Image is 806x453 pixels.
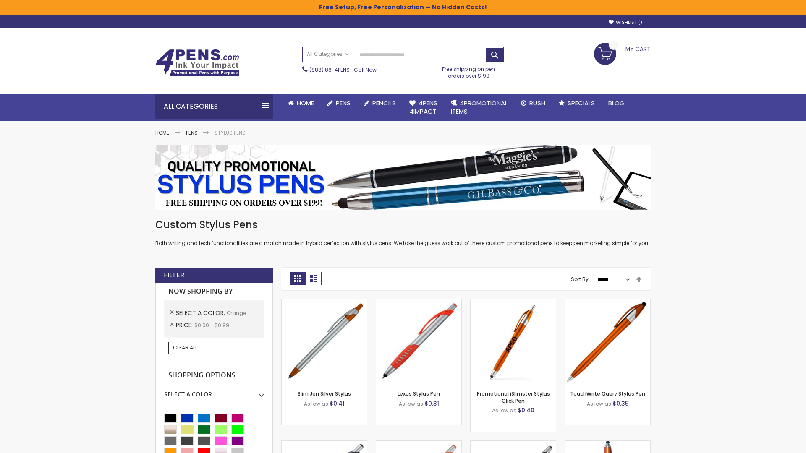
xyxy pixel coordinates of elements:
[155,218,651,247] div: Both writing and tech functionalities are a match made in hybrid perfection with stylus pens. We ...
[514,94,552,112] a: Rush
[570,390,645,397] a: TouchWrite Query Stylus Pen
[376,299,461,306] a: Lexus Stylus Pen-Orange
[164,271,184,280] strong: Filter
[321,94,357,112] a: Pens
[330,399,345,408] span: $0.41
[281,94,321,112] a: Home
[471,440,556,448] a: Lexus Metallic Stylus Pen-Orange
[565,299,650,384] img: TouchWrite Query Stylus Pen-Orange
[612,399,629,408] span: $0.35
[372,99,396,107] span: Pencils
[176,309,227,317] span: Select A Color
[336,99,351,107] span: Pens
[568,99,595,107] span: Specials
[608,99,625,107] span: Blog
[309,66,378,73] span: - Call Now!
[164,384,264,398] div: Select A Color
[398,390,440,397] a: Lexus Stylus Pen
[587,400,611,407] span: As low as
[529,99,545,107] span: Rush
[409,99,437,116] span: 4Pens 4impact
[376,440,461,448] a: Boston Silver Stylus Pen-Orange
[155,49,239,76] img: 4Pens Custom Pens and Promotional Products
[176,321,194,329] span: Price
[168,342,202,354] a: Clear All
[155,129,169,136] a: Home
[444,94,514,121] a: 4PROMOTIONALITEMS
[357,94,403,112] a: Pencils
[518,406,534,414] span: $0.40
[303,47,353,61] a: All Categories
[307,51,349,57] span: All Categories
[492,407,516,414] span: As low as
[304,400,328,407] span: As low as
[282,299,367,384] img: Slim Jen Silver Stylus-Orange
[399,400,423,407] span: As low as
[403,94,444,121] a: 4Pens4impact
[290,272,306,285] strong: Grid
[609,19,642,26] a: Wishlist
[424,399,439,408] span: $0.31
[164,367,264,385] strong: Shopping Options
[164,283,264,300] strong: Now Shopping by
[155,218,651,232] h1: Custom Stylus Pens
[434,62,504,79] div: Free shipping on pen orders over $199
[186,129,198,136] a: Pens
[565,440,650,448] a: TouchWrite Command Stylus Pen-Orange
[376,299,461,384] img: Lexus Stylus Pen-Orange
[552,94,602,112] a: Specials
[298,390,351,397] a: Slim Jen Silver Stylus
[282,299,367,306] a: Slim Jen Silver Stylus-Orange
[282,440,367,448] a: Boston Stylus Pen-Orange
[565,299,650,306] a: TouchWrite Query Stylus Pen-Orange
[571,276,589,283] label: Sort By
[173,344,197,351] span: Clear All
[194,322,229,329] span: $0.00 - $0.99
[227,310,246,317] span: Orange
[451,99,508,116] span: 4PROMOTIONAL ITEMS
[215,129,246,136] strong: Stylus Pens
[155,94,273,119] div: All Categories
[471,299,556,306] a: Promotional iSlimster Stylus Click Pen-Orange
[309,66,350,73] a: (888) 88-4PENS
[602,94,631,112] a: Blog
[471,299,556,384] img: Promotional iSlimster Stylus Click Pen-Orange
[155,145,651,210] img: Stylus Pens
[477,390,550,404] a: Promotional iSlimster Stylus Click Pen
[297,99,314,107] span: Home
